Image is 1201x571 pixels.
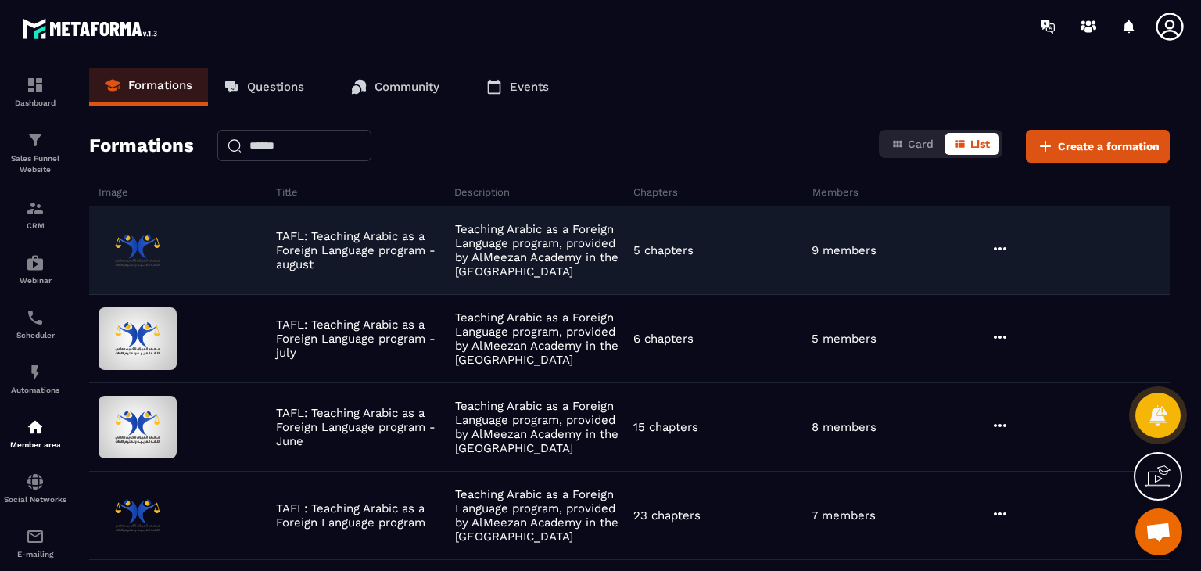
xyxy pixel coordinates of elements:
[26,131,45,149] img: formation
[276,318,446,360] p: TAFL: Teaching Arabic as a Foreign Language program - july
[455,487,626,544] p: Teaching Arabic as a Foreign Language program, provided by AlMeezan Academy in the [GEOGRAPHIC_DATA]
[4,461,66,515] a: social-networksocial-networkSocial Networks
[4,296,66,351] a: schedulerschedulerScheduler
[4,242,66,296] a: automationsautomationsWebinar
[89,68,208,106] a: Formations
[4,550,66,558] p: E-mailing
[335,68,455,106] a: Community
[812,186,988,198] h6: Members
[26,253,45,272] img: automations
[4,221,66,230] p: CRM
[22,14,163,43] img: logo
[26,76,45,95] img: formation
[208,68,320,106] a: Questions
[4,406,66,461] a: automationsautomationsMember area
[26,418,45,436] img: automations
[99,219,177,282] img: formation-background
[276,229,446,271] p: TAFL: Teaching Arabic as a Foreign Language program - august
[276,186,451,198] h6: Title
[633,420,698,434] p: 15 chapters
[4,386,66,394] p: Automations
[1058,138,1160,154] span: Create a formation
[455,399,626,455] p: Teaching Arabic as a Foreign Language program, provided by AlMeezan Academy in the [GEOGRAPHIC_DATA]
[945,133,999,155] button: List
[4,440,66,449] p: Member area
[1135,508,1182,555] div: Open chat
[4,187,66,242] a: formationformationCRM
[455,222,626,278] p: Teaching Arabic as a Foreign Language program, provided by AlMeezan Academy in the [GEOGRAPHIC_DATA]
[4,495,66,504] p: Social Networks
[633,332,694,346] p: 6 chapters
[454,186,629,198] h6: Description
[99,307,177,370] img: formation-background
[4,153,66,175] p: Sales Funnel Website
[812,420,877,434] p: 8 members
[99,186,272,198] h6: Image
[812,332,877,346] p: 5 members
[633,186,808,198] h6: Chapters
[510,80,549,94] p: Events
[471,68,565,106] a: Events
[4,276,66,285] p: Webinar
[970,138,990,150] span: List
[276,501,446,530] p: TAFL: Teaching Arabic as a Foreign Language program
[26,308,45,327] img: scheduler
[633,243,694,257] p: 5 chapters
[812,508,876,523] p: 7 members
[89,130,194,163] h2: Formations
[4,119,66,187] a: formationformationSales Funnel Website
[812,243,877,257] p: 9 members
[26,363,45,382] img: automations
[4,64,66,119] a: formationformationDashboard
[26,527,45,546] img: email
[882,133,943,155] button: Card
[276,406,446,448] p: TAFL: Teaching Arabic as a Foreign Language program - June
[633,508,701,523] p: 23 chapters
[26,472,45,491] img: social-network
[4,331,66,339] p: Scheduler
[4,351,66,406] a: automationsautomationsAutomations
[455,311,626,367] p: Teaching Arabic as a Foreign Language program, provided by AlMeezan Academy in the [GEOGRAPHIC_DATA]
[908,138,934,150] span: Card
[128,78,192,92] p: Formations
[1026,130,1170,163] button: Create a formation
[26,199,45,217] img: formation
[4,515,66,570] a: emailemailE-mailing
[4,99,66,107] p: Dashboard
[247,80,304,94] p: Questions
[375,80,439,94] p: Community
[99,484,177,547] img: formation-background
[99,396,177,458] img: formation-background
